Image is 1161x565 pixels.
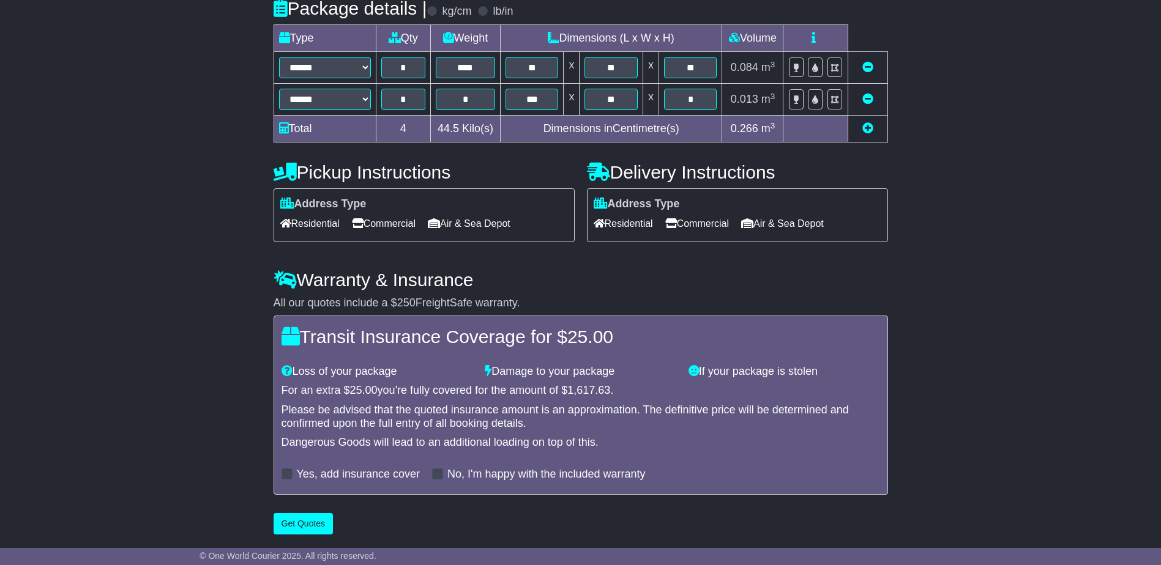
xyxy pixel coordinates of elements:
span: 44.5 [438,122,459,135]
span: m [761,61,775,73]
h4: Pickup Instructions [274,162,575,182]
span: Air & Sea Depot [741,214,824,233]
span: Commercial [665,214,729,233]
div: All our quotes include a $ FreightSafe warranty. [274,297,888,310]
label: kg/cm [442,5,471,18]
span: 0.084 [731,61,758,73]
label: Address Type [594,198,680,211]
h4: Delivery Instructions [587,162,888,182]
span: 25.00 [350,384,378,396]
label: No, I'm happy with the included warranty [447,468,646,481]
button: Get Quotes [274,513,334,534]
span: m [761,122,775,135]
td: Volume [722,25,783,52]
span: Air & Sea Depot [428,214,510,233]
a: Remove this item [862,93,873,105]
td: x [643,52,659,84]
sup: 3 [771,60,775,69]
span: © One World Courier 2025. All rights reserved. [200,551,376,561]
span: m [761,93,775,105]
span: 25.00 [567,327,613,347]
td: Kilo(s) [430,116,500,142]
a: Remove this item [862,61,873,73]
div: If your package is stolen [682,365,886,379]
span: Commercial [352,214,416,233]
div: Loss of your package [275,365,479,379]
td: x [643,84,659,116]
label: Address Type [280,198,367,211]
div: Dangerous Goods will lead to an additional loading on top of this. [282,436,880,449]
label: Yes, add insurance cover [297,468,420,481]
td: Dimensions in Centimetre(s) [500,116,722,142]
div: Damage to your package [479,365,682,379]
span: Residential [594,214,653,233]
a: Add new item [862,122,873,135]
span: 0.266 [731,122,758,135]
td: Total [274,116,376,142]
td: Dimensions (L x W x H) [500,25,722,52]
td: x [564,52,580,84]
span: 0.013 [731,93,758,105]
label: lb/in [493,5,513,18]
span: 250 [397,297,416,309]
sup: 3 [771,92,775,101]
span: 1,617.63 [567,384,610,396]
td: Weight [430,25,500,52]
h4: Warranty & Insurance [274,270,888,290]
h4: Transit Insurance Coverage for $ [282,327,880,347]
span: Residential [280,214,340,233]
td: 4 [376,116,430,142]
sup: 3 [771,121,775,130]
td: x [564,84,580,116]
td: Qty [376,25,430,52]
td: Type [274,25,376,52]
div: For an extra $ you're fully covered for the amount of $ . [282,384,880,397]
div: Please be advised that the quoted insurance amount is an approximation. The definitive price will... [282,404,880,430]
